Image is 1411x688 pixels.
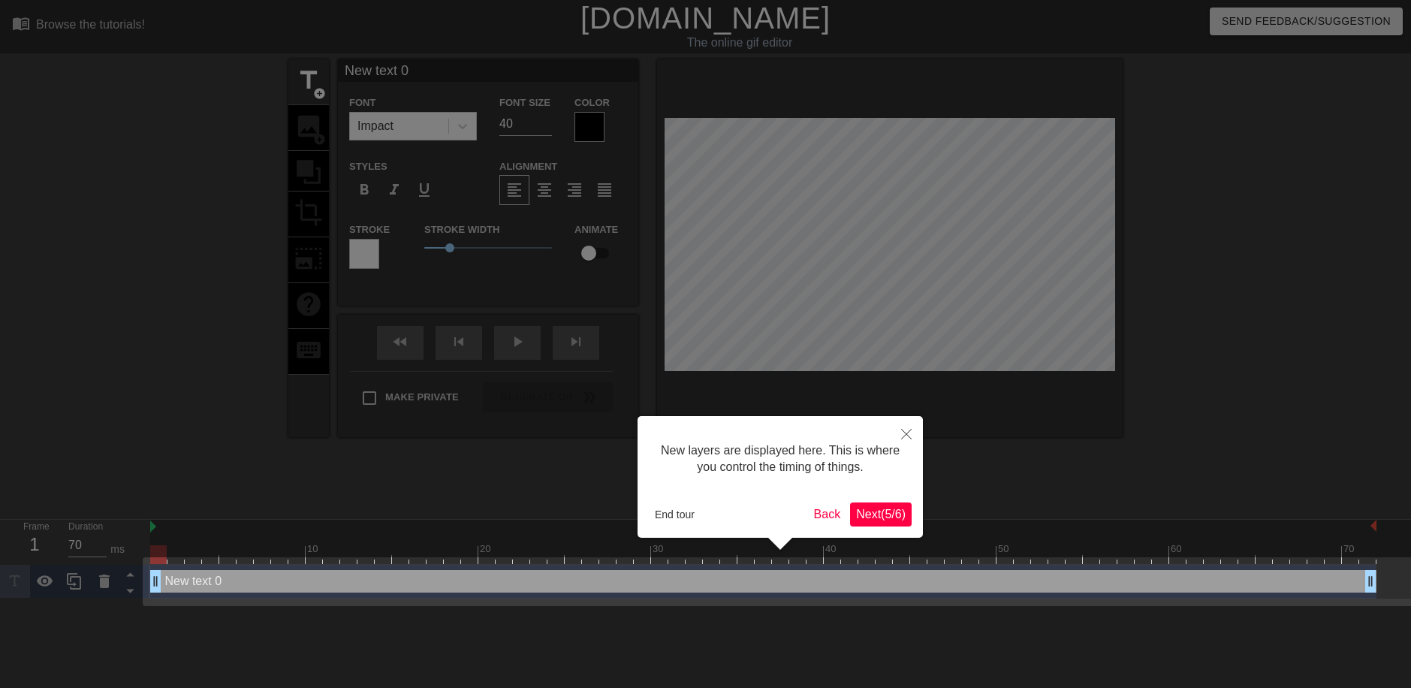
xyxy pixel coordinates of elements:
[856,508,906,521] span: Next ( 5 / 6 )
[850,502,912,527] button: Next
[649,503,701,526] button: End tour
[649,427,912,491] div: New layers are displayed here. This is where you control the timing of things.
[890,416,923,451] button: Close
[808,502,847,527] button: Back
